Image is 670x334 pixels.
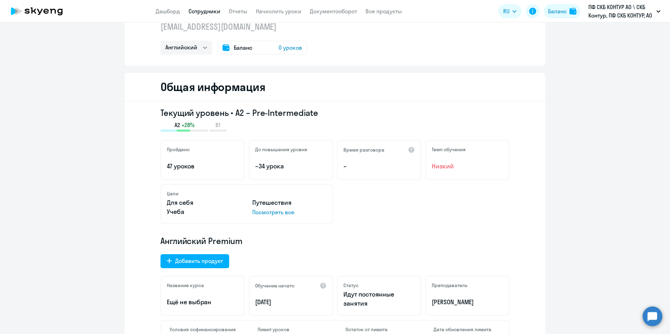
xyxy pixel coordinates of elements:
h5: Время разговора [343,147,384,153]
span: 0 уроков [279,43,302,52]
a: Начислить уроки [256,8,301,15]
p: Ещё не выбран [167,298,238,307]
button: RU [498,4,521,18]
span: Английский Premium [160,235,242,246]
p: Учеба [167,207,241,216]
h2: Общая информация [160,80,265,94]
h5: Название курса [167,282,204,288]
span: RU [503,7,510,15]
p: [PERSON_NAME] [432,298,503,307]
h5: До повышения уровня [255,146,307,153]
p: Путешествия [252,198,327,207]
h3: Текущий уровень • A2 – Pre-Intermediate [160,107,510,118]
h5: Темп обучения [432,146,466,153]
button: Балансbalance [544,4,581,18]
button: ПФ СКБ КОНТУР АО \ СКБ Контур, ПФ СКБ КОНТУР, АО [585,3,664,20]
a: Все продукты [365,8,402,15]
p: ПФ СКБ КОНТУР АО \ СКБ Контур, ПФ СКБ КОНТУР, АО [588,3,654,20]
h5: Статус [343,282,358,288]
p: Для себя [167,198,241,207]
p: Посмотреть все [252,208,327,216]
h5: Цели [167,190,178,197]
button: Добавить продукт [160,254,229,268]
div: Баланс [548,7,567,15]
span: Низкий [432,162,503,171]
h4: Дата обновления лимита [433,326,500,333]
h4: Условия софинансирования [170,326,237,333]
span: B1 [216,121,220,129]
p: [DATE] [255,298,327,307]
a: Отчеты [229,8,247,15]
p: – [343,162,415,171]
a: Документооборот [310,8,357,15]
div: Добавить продукт [175,257,223,265]
h5: Обучение начато [255,283,294,289]
a: Сотрудники [189,8,220,15]
h4: Лимит уроков [258,326,324,333]
p: ~34 урока [255,162,327,171]
h4: Остаток от лимита [346,326,412,333]
h5: Преподаватель [432,282,467,288]
span: Баланс [234,43,252,52]
a: Дашборд [156,8,180,15]
img: balance [569,8,576,15]
span: +28% [182,121,194,129]
p: Идут постоянные занятия [343,290,415,308]
p: 47 уроков [167,162,238,171]
p: [EMAIL_ADDRESS][DOMAIN_NAME] [160,21,307,32]
h5: Пройдено [167,146,190,153]
span: A2 [175,121,180,129]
